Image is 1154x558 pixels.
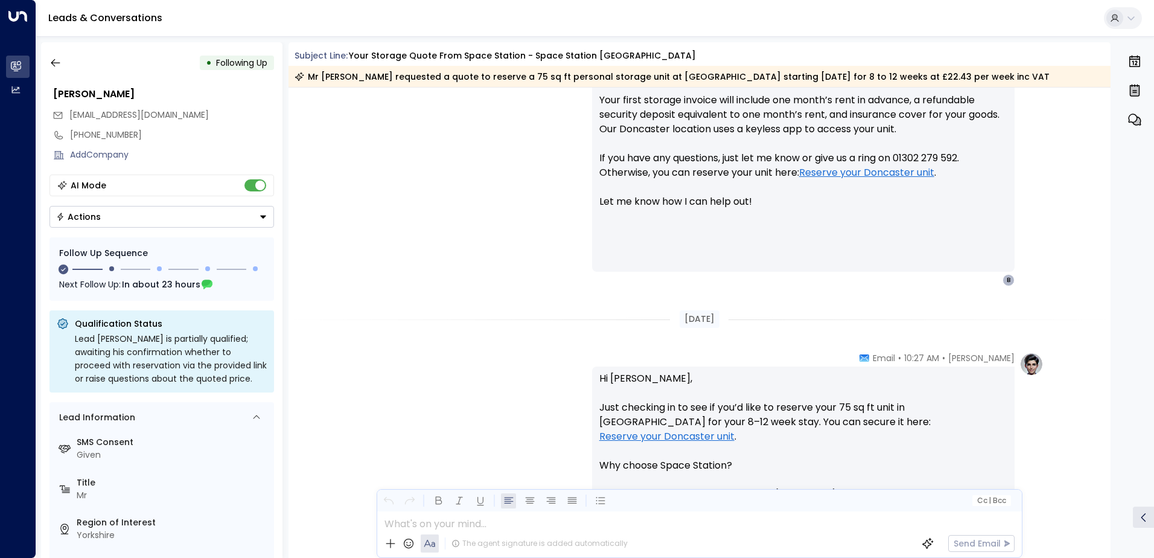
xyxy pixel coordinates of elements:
button: Undo [381,493,396,508]
div: AddCompany [70,149,274,161]
div: Lead Information [55,411,135,424]
div: [PHONE_NUMBER] [70,129,274,141]
span: 10:27 AM [904,352,939,364]
div: Lead [PERSON_NAME] is partially qualified; awaiting his confirmation whether to proceed with rese... [75,332,267,385]
div: The agent signature is added automatically [451,538,628,549]
span: Cc Bcc [977,496,1006,505]
a: Reserve your Doncaster unit [799,165,934,180]
div: AI Mode [71,179,106,191]
label: Region of Interest [77,516,269,529]
div: Button group with a nested menu [49,206,274,228]
div: [DATE] [680,310,719,328]
span: biggben8910@gmail.com [69,109,209,121]
div: Mr [PERSON_NAME] requested a quote to reserve a 75 sq ft personal storage unit at [GEOGRAPHIC_DAT... [295,71,1050,83]
div: [PERSON_NAME] [53,87,274,101]
span: | [989,496,991,505]
div: Your storage quote from Space Station - Space Station [GEOGRAPHIC_DATA] [349,50,696,62]
span: Following Up [216,57,267,69]
a: Reserve your Doncaster unit [599,429,735,444]
span: • [942,352,945,364]
span: [EMAIL_ADDRESS][DOMAIN_NAME] [69,109,209,121]
div: Given [77,449,269,461]
span: In about 23 hours [122,278,200,291]
span: [PERSON_NAME] [948,352,1015,364]
button: Cc|Bcc [972,495,1010,507]
label: SMS Consent [77,436,269,449]
div: Mr [77,489,269,502]
div: Yorkshire [77,529,269,542]
span: • [898,352,901,364]
span: Subject Line: [295,50,348,62]
p: Qualification Status [75,318,267,330]
img: profile-logo.png [1019,352,1044,376]
div: • [206,52,212,74]
div: B [1003,274,1015,286]
button: Redo [402,493,417,508]
span: Email [873,352,895,364]
a: Leads & Conversations [48,11,162,25]
div: Actions [56,211,101,222]
label: Title [77,476,269,489]
div: Follow Up Sequence [59,247,264,260]
div: Next Follow Up: [59,278,264,291]
button: Actions [49,206,274,228]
